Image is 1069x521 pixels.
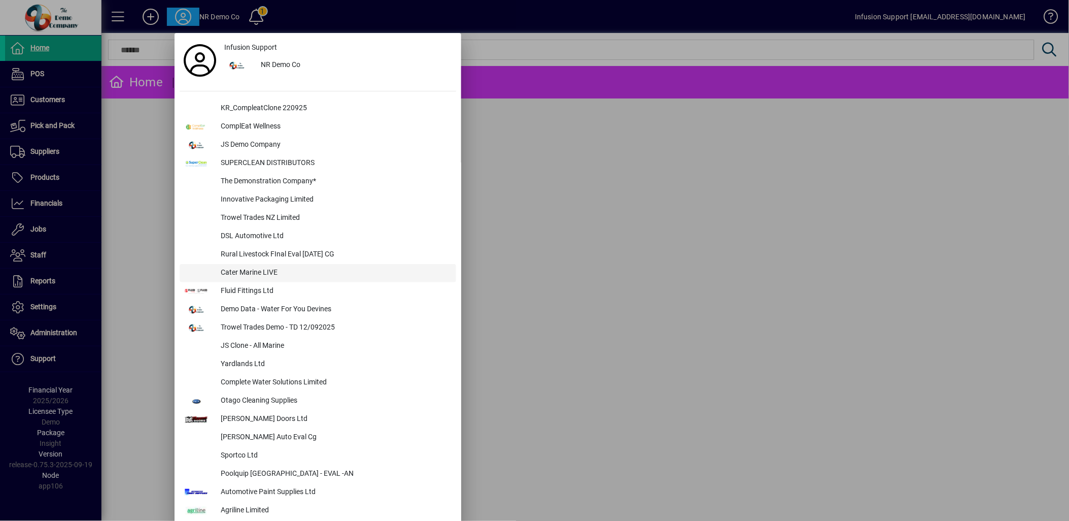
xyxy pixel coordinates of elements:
[180,118,456,136] button: ComplEat Wellness
[213,136,456,154] div: JS Demo Company
[180,136,456,154] button: JS Demo Company
[213,227,456,246] div: DSL Automotive Ltd
[180,319,456,337] button: Trowel Trades Demo - TD 12/092025
[180,209,456,227] button: Trowel Trades NZ Limited
[180,355,456,374] button: Yardlands Ltd
[213,282,456,301] div: Fluid Fittings Ltd
[213,209,456,227] div: Trowel Trades NZ Limited
[180,100,456,118] button: KR_CompleatClone 220925
[213,392,456,410] div: Otago Cleaning Supplies
[213,154,456,173] div: SUPERCLEAN DISTRIBUTORS
[213,337,456,355] div: JS Clone - All Marine
[213,118,456,136] div: ComplEat Wellness
[180,264,456,282] button: Cater Marine LIVE
[180,173,456,191] button: The Demonstration Company*
[180,483,456,502] button: Automotive Paint Supplies Ltd
[213,465,456,483] div: Poolquip [GEOGRAPHIC_DATA] - EVAL -AN
[213,246,456,264] div: Rural Livestock FInal Eval [DATE] CG
[180,374,456,392] button: Complete Water Solutions Limited
[220,38,456,56] a: Infusion Support
[224,42,277,53] span: Infusion Support
[180,154,456,173] button: SUPERCLEAN DISTRIBUTORS
[180,227,456,246] button: DSL Automotive Ltd
[180,337,456,355] button: JS Clone - All Marine
[180,465,456,483] button: Poolquip [GEOGRAPHIC_DATA] - EVAL -AN
[180,502,456,520] button: Agriline Limited
[180,191,456,209] button: Innovative Packaging Limited
[180,392,456,410] button: Otago Cleaning Supplies
[213,319,456,337] div: Trowel Trades Demo - TD 12/092025
[213,100,456,118] div: KR_CompleatClone 220925
[213,191,456,209] div: Innovative Packaging Limited
[213,429,456,447] div: [PERSON_NAME] Auto Eval Cg
[180,301,456,319] button: Demo Data - Water For You Devines
[213,502,456,520] div: Agriline Limited
[180,51,220,70] a: Profile
[213,483,456,502] div: Automotive Paint Supplies Ltd
[213,447,456,465] div: Sportco Ltd
[213,374,456,392] div: Complete Water Solutions Limited
[213,301,456,319] div: Demo Data - Water For You Devines
[213,355,456,374] div: Yardlands Ltd
[213,410,456,429] div: [PERSON_NAME] Doors Ltd
[180,410,456,429] button: [PERSON_NAME] Doors Ltd
[253,56,456,75] div: NR Demo Co
[213,173,456,191] div: The Demonstration Company*
[213,264,456,282] div: Cater Marine LIVE
[180,282,456,301] button: Fluid Fittings Ltd
[180,429,456,447] button: [PERSON_NAME] Auto Eval Cg
[180,246,456,264] button: Rural Livestock FInal Eval [DATE] CG
[220,56,456,75] button: NR Demo Co
[180,447,456,465] button: Sportco Ltd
